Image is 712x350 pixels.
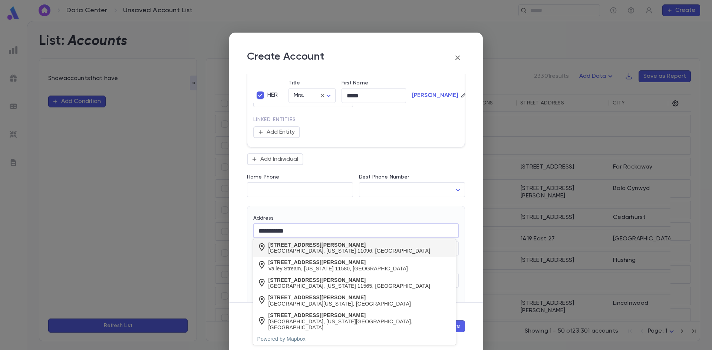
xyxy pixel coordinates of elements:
div: [STREET_ADDRESS][PERSON_NAME] [268,277,431,283]
label: First Name [342,80,368,86]
div: [STREET_ADDRESS][PERSON_NAME] [268,259,408,266]
div: [GEOGRAPHIC_DATA][US_STATE], [GEOGRAPHIC_DATA] [268,301,411,307]
p: Create Account [247,50,324,65]
label: Title [289,80,300,86]
button: Add Individual [247,153,303,165]
button: Add Entity [253,126,300,138]
a: Powered by Mapbox [257,336,306,342]
span: Mrs. [294,93,305,99]
div: Mrs. [289,89,336,103]
p: [PERSON_NAME] [412,92,459,99]
span: Linked Entities [253,117,296,122]
label: Home Phone [247,174,279,180]
div: [STREET_ADDRESS][PERSON_NAME] [268,242,431,248]
div: [STREET_ADDRESS][PERSON_NAME] [268,294,411,301]
div: [GEOGRAPHIC_DATA], [US_STATE] 11096, [GEOGRAPHIC_DATA] [268,248,431,254]
div: Valley Stream, [US_STATE] 11580, [GEOGRAPHIC_DATA] [268,266,408,272]
label: Address [253,215,274,221]
span: HER [267,91,278,99]
label: Best Phone Number [359,174,409,180]
div: [STREET_ADDRESS][PERSON_NAME] [268,312,452,319]
div: [GEOGRAPHIC_DATA], [US_STATE][GEOGRAPHIC_DATA], [GEOGRAPHIC_DATA] [268,319,452,331]
div: ​ [359,183,465,197]
div: [GEOGRAPHIC_DATA], [US_STATE] 11565, [GEOGRAPHIC_DATA] [268,283,431,289]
